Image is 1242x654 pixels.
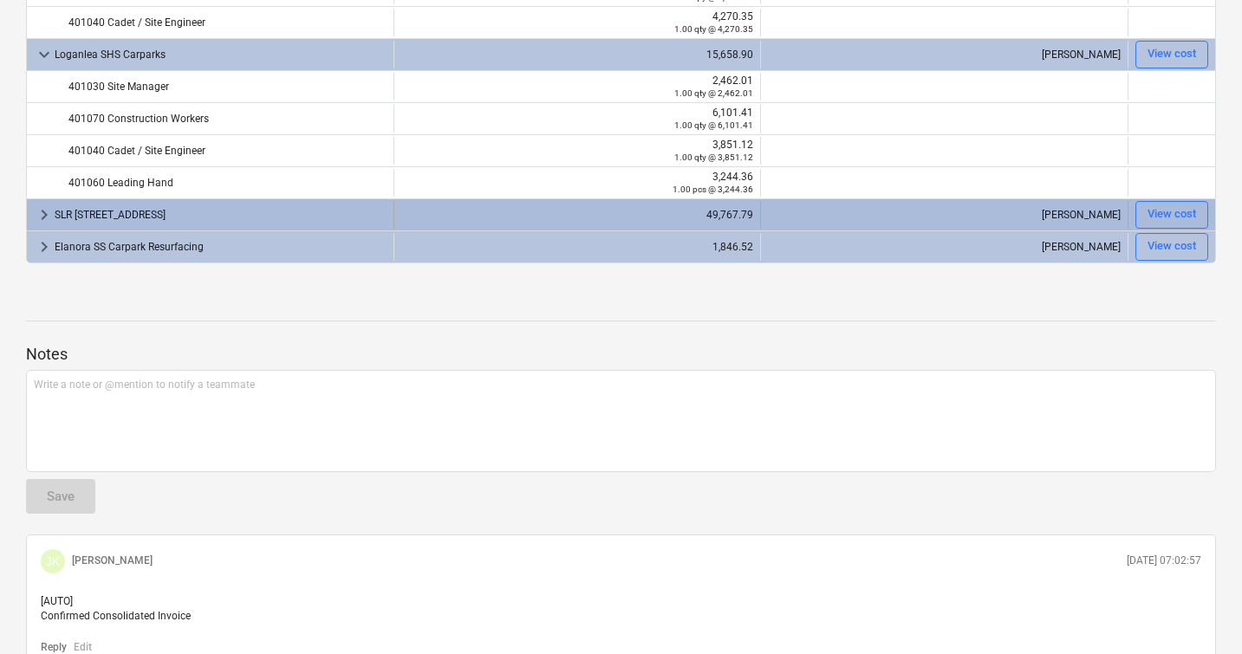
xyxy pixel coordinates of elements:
[1148,204,1196,224] div: View cost
[68,73,387,100] div: 401030 Site Manager
[1148,44,1196,64] div: View cost
[46,554,60,568] span: JK
[401,107,754,119] div: 6,101.41
[68,105,387,133] div: 401070 Construction Workers
[401,10,754,23] div: 4,270.35
[68,137,387,165] div: 401040 Cadet / Site Engineer
[72,554,153,568] p: [PERSON_NAME]
[768,233,1121,261] div: [PERSON_NAME]
[401,74,754,87] div: 2,462.01
[41,549,65,573] div: John Keane
[401,171,754,183] div: 3,244.36
[1135,41,1208,68] button: View cost
[768,201,1121,229] div: [PERSON_NAME]
[55,233,387,261] div: Elanora SS Carpark Resurfacing
[674,120,753,130] small: 1.00 qty @ 6,101.41
[674,88,753,98] small: 1.00 qty @ 2,462.01
[34,204,55,225] span: keyboard_arrow_right
[55,201,387,229] div: SLR [STREET_ADDRESS]
[674,152,753,162] small: 1.00 qty @ 3,851.12
[41,595,191,622] span: [AUTO] Confirmed Consolidated Invoice
[401,233,754,261] div: 1,846.52
[1127,554,1201,568] p: [DATE] 07:02:57
[401,139,754,151] div: 3,851.12
[34,236,55,257] span: keyboard_arrow_right
[55,41,387,68] div: Loganlea SHS Carparks
[68,9,387,36] div: 401040 Cadet / Site Engineer
[673,185,753,194] small: 1.00 pcs @ 3,244.36
[674,24,753,34] small: 1.00 qty @ 4,270.35
[34,44,55,65] span: keyboard_arrow_down
[768,41,1121,68] div: [PERSON_NAME]
[401,41,754,68] div: 15,658.90
[1135,201,1208,229] button: View cost
[26,344,1216,365] p: Notes
[1135,233,1208,261] button: View cost
[68,169,387,197] div: 401060 Leading Hand
[401,201,754,229] div: 49,767.79
[1148,236,1196,256] div: View cost
[1155,571,1242,654] iframe: Chat Widget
